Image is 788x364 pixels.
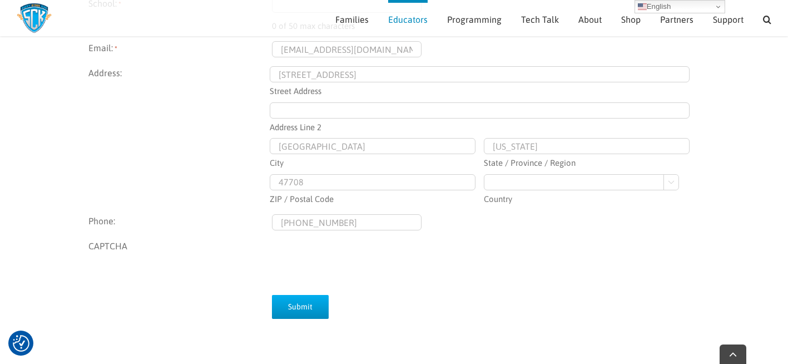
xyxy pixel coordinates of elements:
[621,15,641,24] span: Shop
[88,214,272,230] label: Phone:
[88,66,272,80] legend: Address:
[335,15,369,24] span: Families
[272,239,441,283] iframe: reCAPTCHA
[484,190,690,206] label: Country
[88,239,272,283] label: CAPTCHA
[13,335,29,352] button: Consent Preferences
[660,15,693,24] span: Partners
[578,15,602,24] span: About
[272,295,329,319] input: Submit
[270,154,475,170] label: City
[17,3,52,33] img: Savvy Cyber Kids Logo
[484,154,690,170] label: State / Province / Region
[270,82,690,98] label: Street Address
[388,15,428,24] span: Educators
[521,15,559,24] span: Tech Talk
[13,335,29,352] img: Revisit consent button
[447,15,502,24] span: Programming
[713,15,744,24] span: Support
[270,119,690,134] label: Address Line 2
[88,41,272,57] label: Email:
[638,2,647,11] img: en
[270,190,475,206] label: ZIP / Postal Code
